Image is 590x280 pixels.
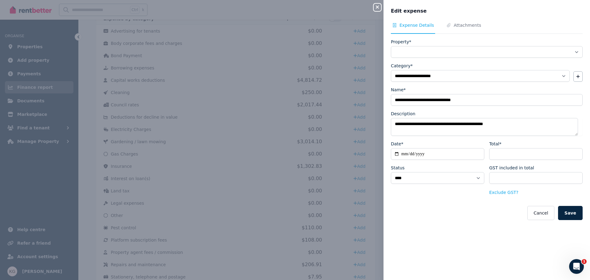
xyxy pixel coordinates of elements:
[582,259,587,264] span: 1
[391,165,405,171] label: Status
[489,189,518,195] button: Exclude GST?
[527,206,554,220] button: Cancel
[399,22,434,28] span: Expense Details
[391,111,415,117] label: Description
[489,141,502,147] label: Total*
[391,63,413,69] label: Category*
[391,87,406,93] label: Name*
[391,22,583,34] nav: Tabs
[558,206,583,220] button: Save
[391,39,411,45] label: Property*
[391,141,403,147] label: Date*
[489,165,534,171] label: GST included in total
[569,259,584,274] iframe: Intercom live chat
[454,22,481,28] span: Attachments
[391,7,427,15] span: Edit expense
